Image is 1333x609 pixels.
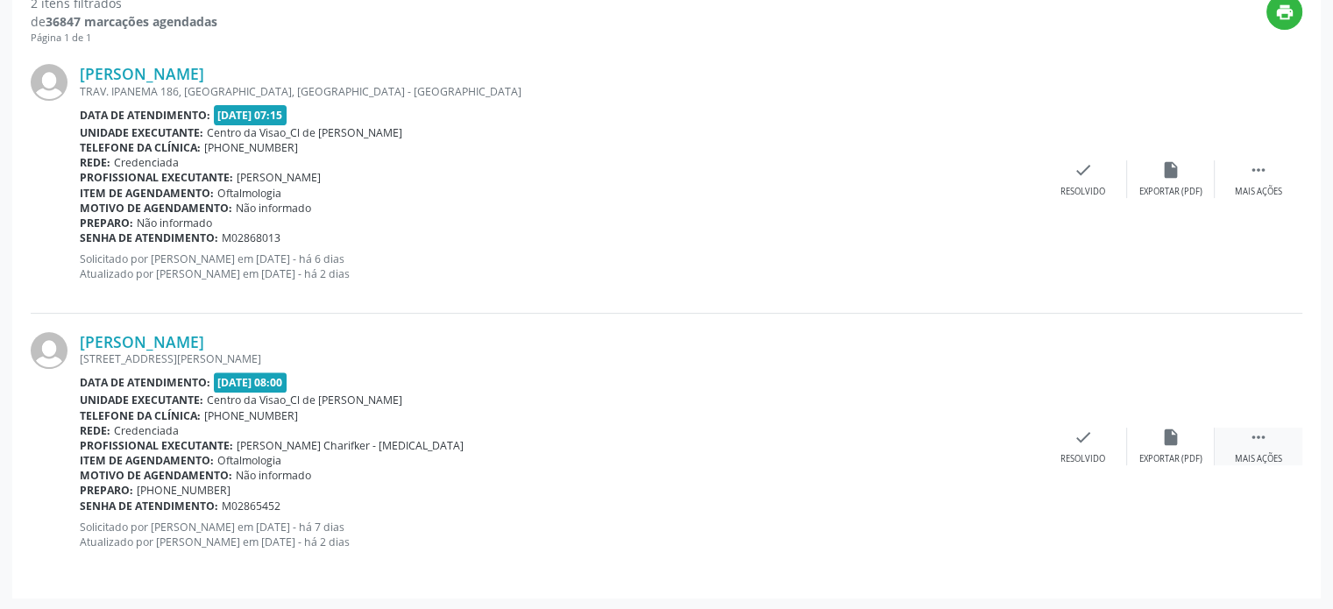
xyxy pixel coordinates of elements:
b: Telefone da clínica: [80,140,201,155]
p: Solicitado por [PERSON_NAME] em [DATE] - há 6 dias Atualizado por [PERSON_NAME] em [DATE] - há 2 ... [80,251,1039,281]
span: Oftalmologia [217,186,281,201]
span: Não informado [236,468,311,483]
span: [DATE] 08:00 [214,372,287,393]
img: img [31,332,67,369]
b: Profissional executante: [80,438,233,453]
i: check [1074,160,1093,180]
b: Item de agendamento: [80,453,214,468]
span: M02865452 [222,499,280,513]
div: Exportar (PDF) [1139,453,1202,465]
i:  [1249,428,1268,447]
i: print [1275,3,1294,22]
div: [STREET_ADDRESS][PERSON_NAME] [80,351,1039,366]
span: Credenciada [114,155,179,170]
i: check [1074,428,1093,447]
b: Preparo: [80,483,133,498]
a: [PERSON_NAME] [80,64,204,83]
b: Unidade executante: [80,125,203,140]
span: Oftalmologia [217,453,281,468]
a: [PERSON_NAME] [80,332,204,351]
i: insert_drive_file [1161,428,1181,447]
div: Resolvido [1060,453,1105,465]
b: Data de atendimento: [80,108,210,123]
span: [PHONE_NUMBER] [204,140,298,155]
span: [PERSON_NAME] [237,170,321,185]
span: M02868013 [222,230,280,245]
span: [PHONE_NUMBER] [204,408,298,423]
b: Motivo de agendamento: [80,201,232,216]
div: Página 1 de 1 [31,31,217,46]
b: Telefone da clínica: [80,408,201,423]
p: Solicitado por [PERSON_NAME] em [DATE] - há 7 dias Atualizado por [PERSON_NAME] em [DATE] - há 2 ... [80,520,1039,549]
b: Senha de atendimento: [80,499,218,513]
div: TRAV. IPANEMA 186, [GEOGRAPHIC_DATA], [GEOGRAPHIC_DATA] - [GEOGRAPHIC_DATA] [80,84,1039,99]
i: insert_drive_file [1161,160,1181,180]
span: Centro da Visao_Cl de [PERSON_NAME] [207,125,402,140]
img: img [31,64,67,101]
i:  [1249,160,1268,180]
b: Rede: [80,155,110,170]
div: Resolvido [1060,186,1105,198]
div: Mais ações [1235,453,1282,465]
span: [PERSON_NAME] Charifker - [MEDICAL_DATA] [237,438,464,453]
div: Mais ações [1235,186,1282,198]
b: Preparo: [80,216,133,230]
span: Centro da Visao_Cl de [PERSON_NAME] [207,393,402,407]
b: Profissional executante: [80,170,233,185]
span: Não informado [137,216,212,230]
b: Motivo de agendamento: [80,468,232,483]
strong: 36847 marcações agendadas [46,13,217,30]
b: Data de atendimento: [80,375,210,390]
div: de [31,12,217,31]
span: [PHONE_NUMBER] [137,483,230,498]
span: [DATE] 07:15 [214,105,287,125]
span: Credenciada [114,423,179,438]
b: Rede: [80,423,110,438]
div: Exportar (PDF) [1139,186,1202,198]
b: Item de agendamento: [80,186,214,201]
span: Não informado [236,201,311,216]
b: Senha de atendimento: [80,230,218,245]
b: Unidade executante: [80,393,203,407]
